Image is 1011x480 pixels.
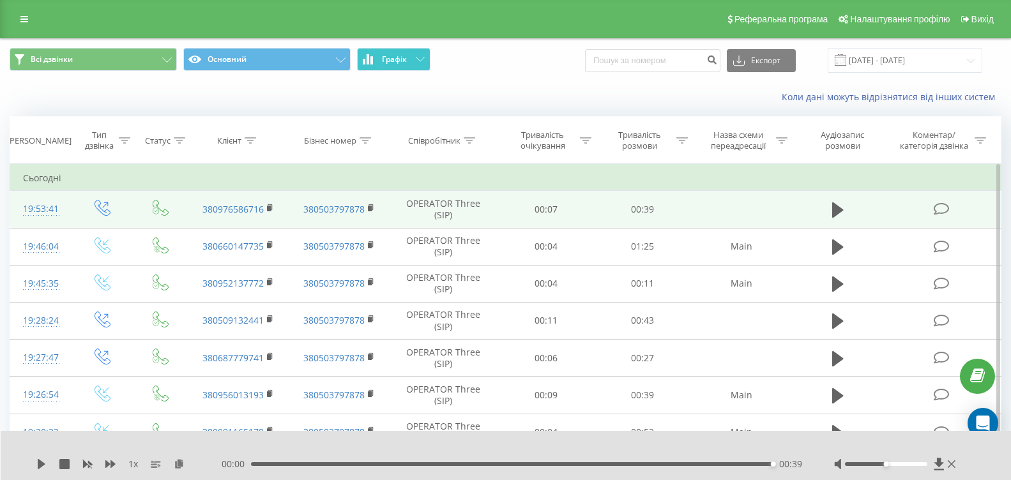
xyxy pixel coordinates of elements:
a: 380503797878 [303,389,365,401]
td: Main [691,377,792,414]
button: Основний [183,48,351,71]
td: 00:04 [498,414,595,451]
a: 380503797878 [303,277,365,289]
a: 380976586716 [202,203,264,215]
span: Всі дзвінки [31,54,73,64]
div: Коментар/категорія дзвінка [897,130,971,151]
a: 380509132441 [202,314,264,326]
div: [PERSON_NAME] [7,135,72,146]
span: Налаштування профілю [850,14,950,24]
div: Бізнес номер [304,135,356,146]
span: 00:00 [222,458,251,470]
td: 00:06 [498,340,595,377]
div: Open Intercom Messenger [968,408,998,439]
td: 00:04 [498,228,595,265]
a: 380991165178 [202,426,264,438]
td: 00:39 [595,377,692,414]
div: 19:45:35 [23,271,59,296]
div: Accessibility label [884,461,889,467]
a: 380956013193 [202,389,264,401]
div: Назва схеми переадресації [704,130,773,151]
a: 380660147735 [202,240,264,252]
div: Accessibility label [771,461,776,467]
a: Коли дані можуть відрізнятися вiд інших систем [782,91,1001,103]
td: 00:43 [595,302,692,339]
div: 19:26:54 [23,382,59,407]
a: 380503797878 [303,426,365,438]
td: 00:27 [595,340,692,377]
input: Пошук за номером [585,49,720,72]
td: Main [691,414,792,451]
td: 01:25 [595,228,692,265]
td: 00:53 [595,414,692,451]
span: Реферальна програма [734,14,828,24]
a: 380952137772 [202,277,264,289]
span: Вихід [971,14,994,24]
div: Тривалість очікування [509,130,577,151]
div: 19:46:04 [23,234,59,259]
td: 00:04 [498,265,595,302]
td: Сьогодні [10,165,1001,191]
button: Графік [357,48,430,71]
td: Main [691,265,792,302]
td: 00:11 [498,302,595,339]
div: Тип дзвінка [83,130,116,151]
div: 19:27:47 [23,345,59,370]
td: OPERATOR Three (SIP) [389,302,498,339]
a: 380503797878 [303,352,365,364]
div: Співробітник [408,135,460,146]
div: Клієнт [217,135,241,146]
button: Всі дзвінки [10,48,177,71]
div: Статус [145,135,171,146]
td: OPERATOR Three (SIP) [389,265,498,302]
td: OPERATOR Three (SIP) [389,340,498,377]
td: OPERATOR Three (SIP) [389,191,498,228]
td: 00:07 [498,191,595,228]
div: Аудіозапис розмови [803,130,882,151]
span: 1 x [128,458,138,470]
td: 00:09 [498,377,595,414]
div: Тривалість розмови [606,130,674,151]
button: Експорт [727,49,796,72]
td: OPERATOR Three (SIP) [389,414,498,451]
a: 380687779741 [202,352,264,364]
a: 380503797878 [303,203,365,215]
a: 380503797878 [303,240,365,252]
span: 00:39 [779,458,802,470]
div: 19:53:41 [23,197,59,221]
td: 00:11 [595,265,692,302]
a: 380503797878 [303,314,365,326]
td: OPERATOR Three (SIP) [389,228,498,265]
td: OPERATOR Three (SIP) [389,377,498,414]
div: 19:28:24 [23,308,59,333]
td: Main [691,228,792,265]
td: 00:39 [595,191,692,228]
span: Графік [382,55,407,64]
div: 19:20:33 [23,420,59,445]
